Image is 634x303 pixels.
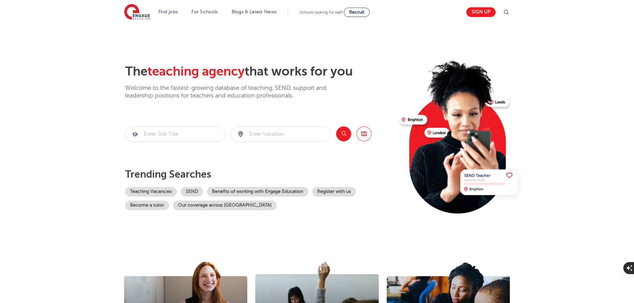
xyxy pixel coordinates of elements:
[207,187,308,197] a: Benefits of working with Engage Education
[158,9,178,14] a: Find jobs
[191,9,218,14] a: For Schools
[125,127,225,141] input: Submit
[125,64,394,79] h2: The that works for you
[231,126,331,142] div: Submit
[232,9,277,14] a: Blogs & Latest News
[173,201,277,210] a: Our coverage across [GEOGRAPHIC_DATA]
[125,126,226,142] div: Submit
[125,187,177,197] a: Teaching Vacancies
[231,127,331,141] input: Submit
[125,201,169,210] a: Become a tutor
[124,4,150,21] img: Engage Education
[147,64,245,78] span: teaching agency
[349,10,364,15] span: Recruit
[125,168,394,180] p: Trending searches
[300,10,342,15] span: Schools looking for staff
[125,84,345,100] p: Welcome to the fastest-growing database of teaching, SEND, support and leadership positions for t...
[344,8,370,17] a: Recruit
[181,187,203,197] a: SEND
[336,126,351,141] button: Search
[312,187,356,197] a: Register with us
[466,7,496,17] a: Sign up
